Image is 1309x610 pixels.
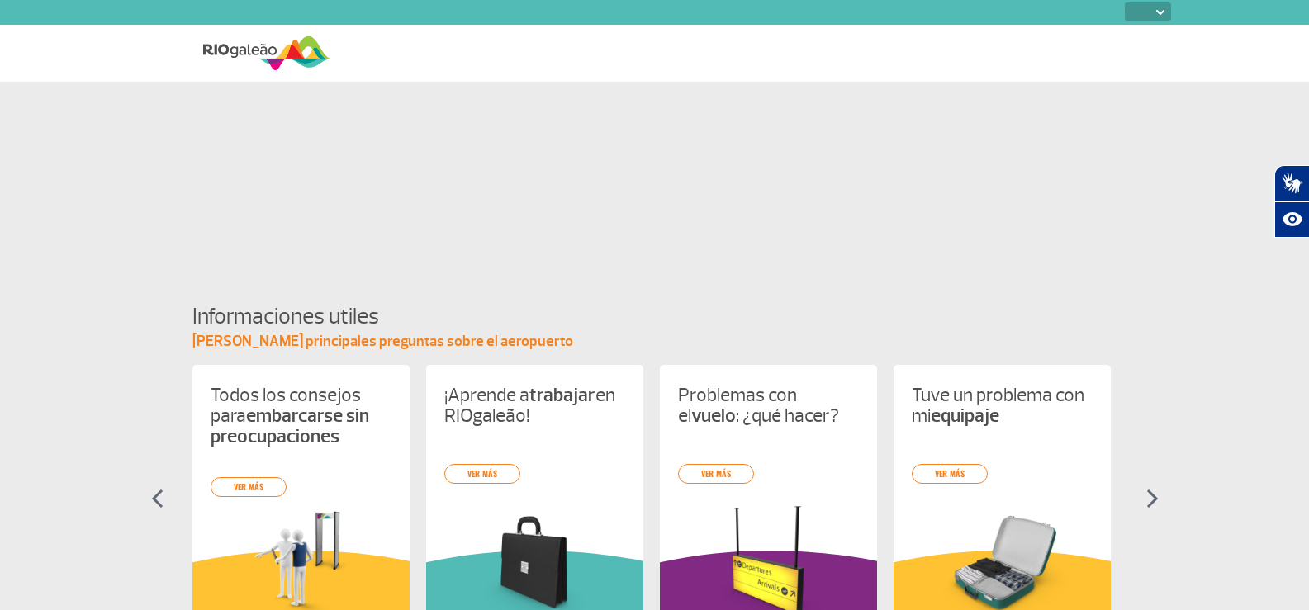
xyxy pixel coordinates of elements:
[1274,165,1309,201] button: Abrir tradutor de língua de sinais.
[211,385,391,447] p: Todos los consejos para
[444,385,625,426] p: ¡Aprende a en RIOgaleão!
[912,385,1093,426] p: Tuve un problema con mi
[151,489,164,508] img: seta-esquerda
[444,464,520,484] a: ver más
[192,301,1117,332] h4: Informaciones utiles
[192,332,1117,352] p: [PERSON_NAME] principales preguntas sobre el aeropuerto
[691,404,736,428] strong: vuelo
[931,404,999,428] strong: equipaje
[1274,165,1309,238] div: Plugin de acessibilidade da Hand Talk.
[211,404,369,448] strong: embarcarse sin preocupaciones
[211,477,287,497] a: ver más
[678,464,754,484] a: ver más
[912,464,988,484] a: ver más
[1274,201,1309,238] button: Abrir recursos assistivos.
[529,383,595,407] strong: trabajar
[678,385,859,426] p: Problemas con el : ¿qué hacer?
[1146,489,1159,508] img: seta-direita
